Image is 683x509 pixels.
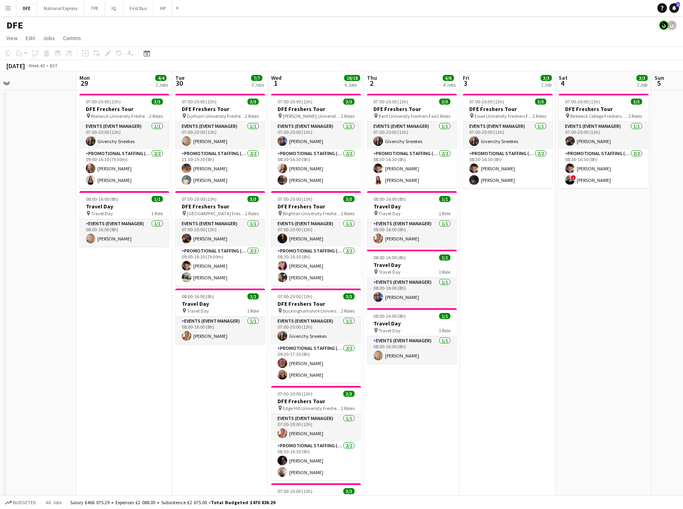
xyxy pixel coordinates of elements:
[105,0,123,16] button: IQ
[659,20,669,30] app-user-avatar: Tim Bodenham
[84,0,105,16] button: TPE
[44,499,63,505] span: All jobs
[211,499,275,505] span: Total Budgeted £470 838.29
[37,0,84,16] button: National Express
[6,62,25,70] div: [DATE]
[43,34,55,42] span: Jobs
[60,33,84,43] a: Comms
[123,0,154,16] button: First Bus
[26,63,47,69] span: Week 40
[16,0,37,16] button: DFE
[13,500,36,505] span: Budgeted
[6,19,23,31] h1: DFE
[667,20,677,30] app-user-avatar: Tim Bodenham
[50,63,58,69] div: BST
[70,499,275,505] div: Salary £466 075.29 + Expenses £2 088.00 + Subsistence £2 675.00 =
[63,34,81,42] span: Comms
[154,0,172,16] button: HP
[22,33,38,43] a: Edit
[40,33,58,43] a: Jobs
[6,34,18,42] span: View
[676,2,680,7] span: 1
[4,498,37,507] button: Budgeted
[26,34,35,42] span: Edit
[669,3,679,13] a: 1
[3,33,21,43] a: View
